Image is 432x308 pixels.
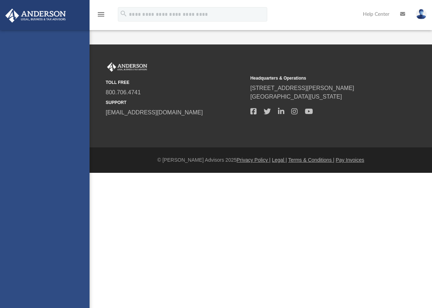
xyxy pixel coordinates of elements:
img: Anderson Advisors Platinum Portal [3,9,68,23]
a: 800.706.4741 [106,89,141,95]
a: Legal | [272,157,287,163]
i: search [120,10,128,18]
div: © [PERSON_NAME] Advisors 2025 [90,156,432,164]
img: User Pic [416,9,427,19]
a: [EMAIL_ADDRESS][DOMAIN_NAME] [106,109,203,115]
a: Terms & Conditions | [288,157,335,163]
img: Anderson Advisors Platinum Portal [106,62,149,72]
a: menu [97,14,105,19]
small: TOLL FREE [106,79,245,86]
a: Pay Invoices [336,157,364,163]
small: Headquarters & Operations [250,75,390,81]
i: menu [97,10,105,19]
a: Privacy Policy | [237,157,271,163]
a: [STREET_ADDRESS][PERSON_NAME] [250,85,354,91]
small: SUPPORT [106,99,245,106]
a: [GEOGRAPHIC_DATA][US_STATE] [250,94,342,100]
